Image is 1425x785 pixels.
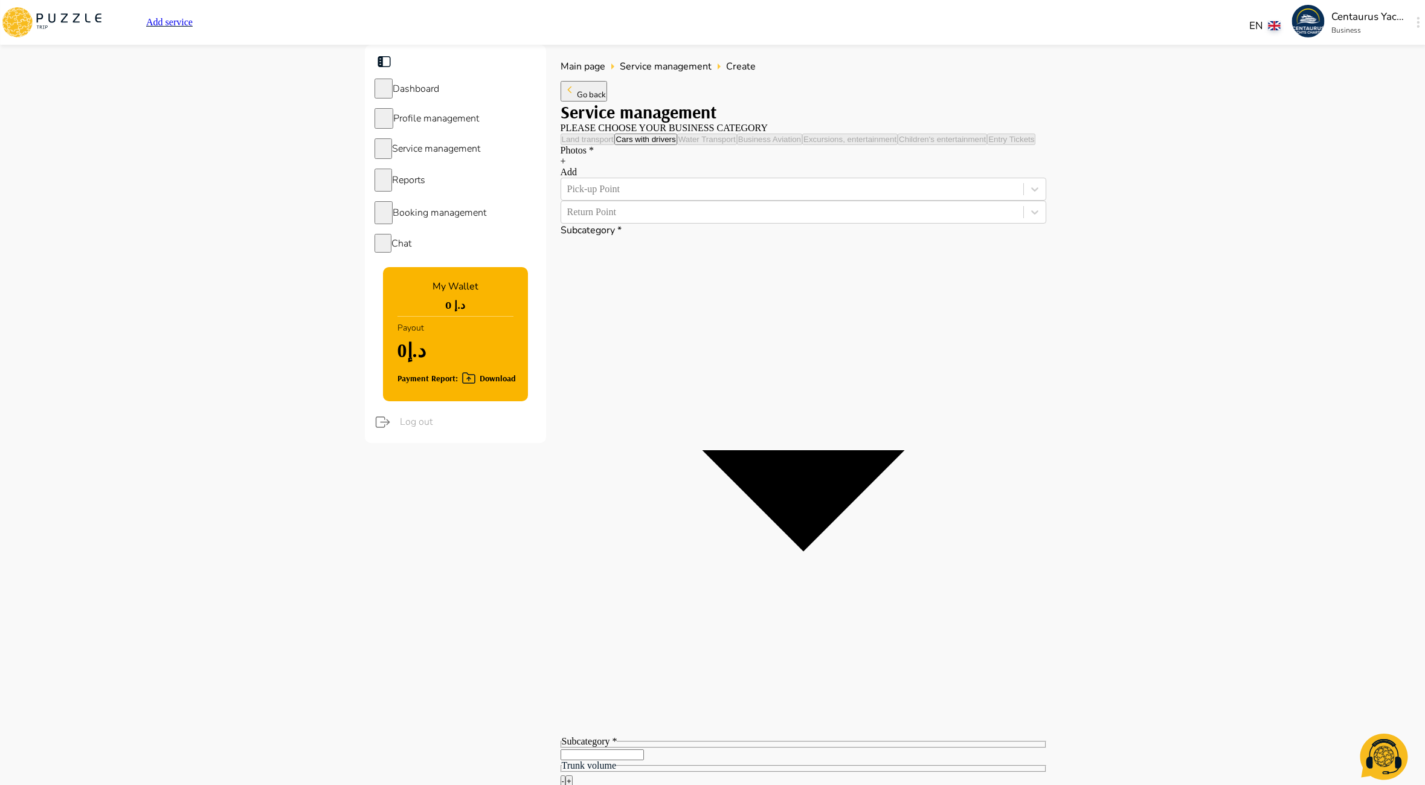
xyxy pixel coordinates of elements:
h1: د.إ0 [397,339,426,362]
div: sidebar iconsDashboard [365,74,546,103]
span: Booking management [393,206,486,219]
h1: د.إ 0 [445,299,465,311]
div: sidebar iconsChat [365,229,546,257]
p: My Wallet [433,279,478,294]
div: sidebar iconsBooking management [365,196,546,229]
p: Photos * [561,145,1046,156]
button: Excursions, entertainment [802,134,898,145]
button: logout [372,411,394,433]
span: Reports [392,173,425,187]
span: Subcategory * [562,736,617,746]
p: Add [561,167,1046,178]
p: EN [1249,18,1263,34]
button: Children's entertainment [898,134,987,145]
button: Cars with drivers [614,134,677,145]
nav: breadcrumb [561,59,1046,74]
p: Payout [397,317,426,339]
button: Entry Tickets [987,134,1035,145]
a: Main page [561,59,605,74]
div: sidebar iconsProfile management [365,103,546,134]
span: Dashboard [393,82,439,95]
a: Service management [620,59,712,74]
span: Log out [400,415,536,429]
div: basic tabs [561,134,1046,145]
h3: Service management [561,102,1046,123]
span: Go back [577,89,606,100]
span: Chat [391,237,411,250]
label: Subcategory * [561,224,622,237]
p: Business [1331,25,1404,36]
button: sidebar icons [375,201,393,224]
div: sidebar iconsService management [365,134,546,164]
img: profile_picture PuzzleTrip [1292,5,1324,37]
span: Profile management [393,112,479,125]
div: logoutLog out [362,406,546,438]
button: sidebar icons [375,79,393,99]
button: sidebar icons [375,108,393,129]
button: sidebar icons [375,234,391,253]
span: Create [726,59,756,74]
button: Payment Report: Download [397,365,516,386]
span: Trunk volume [562,760,617,770]
a: Add service [146,17,193,28]
span: Service management [620,60,712,73]
p: + [561,156,1046,167]
button: Land transport [561,134,615,145]
button: Go back [561,81,607,102]
span: Main page [561,60,605,73]
p: Centaurus Yachts Charter [1331,9,1404,25]
div: Payment Report: Download [397,371,516,386]
img: lang [1268,21,1280,30]
div: sidebar iconsReports [365,164,546,196]
button: sidebar icons [375,169,392,192]
button: Business Aviation [737,134,802,145]
button: Water Transport [677,134,737,145]
button: sidebar icons [375,138,392,159]
p: PLEASE CHOOSE YOUR BUSINESS CATEGORY [561,123,1046,134]
span: Service management [392,142,480,155]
